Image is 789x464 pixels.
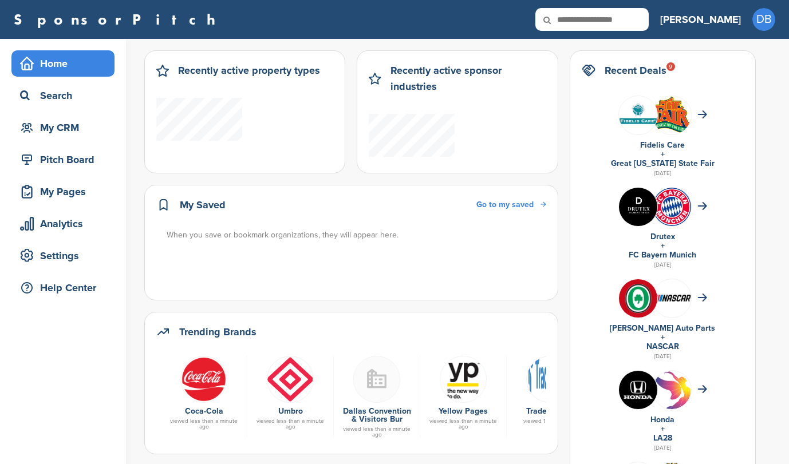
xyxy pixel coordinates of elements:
[180,356,227,403] img: 451ddf96e958c635948cd88c29892565
[640,140,685,150] a: Fidelis Care
[253,418,328,430] div: viewed less than a minute ago
[661,424,665,434] a: +
[167,229,547,241] div: When you save or bookmark organizations, they will appear here.
[167,418,241,430] div: viewed less than a minute ago
[17,149,115,170] div: Pitch Board
[526,406,573,416] a: TradeStation
[426,356,500,402] a: Open uri20141112 50798 ah13kv
[619,188,657,226] img: Images (4)
[267,356,314,403] img: Data
[752,8,775,31] span: DB
[476,200,534,209] span: Go to my saved
[17,277,115,298] div: Help Center
[340,426,414,438] div: viewed less than a minute ago
[11,114,115,141] a: My CRM
[17,85,115,106] div: Search
[167,356,241,402] a: 451ddf96e958c635948cd88c29892565
[661,332,665,342] a: +
[661,241,665,251] a: +
[610,323,715,333] a: [PERSON_NAME] Auto Parts
[11,243,115,269] a: Settings
[440,356,487,403] img: Open uri20141112 50798 ah13kv
[661,149,665,159] a: +
[17,53,115,74] div: Home
[619,279,657,318] img: V7vhzcmg 400x400
[582,168,744,179] div: [DATE]
[390,62,546,94] h2: Recently active sponsor industries
[180,197,226,213] h2: My Saved
[439,406,488,416] a: Yellow Pages
[185,406,223,416] a: Coca-Cola
[426,418,500,430] div: viewed less than a minute ago
[611,158,715,168] a: Great [US_STATE] State Fair
[278,406,303,416] a: Umbro
[11,275,115,301] a: Help Center
[653,433,672,443] a: LA28
[11,146,115,173] a: Pitch Board
[343,406,411,424] a: Dallas Convention & Visitors Bur
[653,188,691,226] img: Open uri20141112 64162 1l1jknv?1415809301
[11,211,115,237] a: Analytics
[512,356,587,402] a: Tradestation logo.svg
[629,250,696,260] a: FC Bayern Munich
[17,117,115,138] div: My CRM
[653,371,691,439] img: La 2028 olympics logo
[653,96,691,134] img: Download
[646,342,679,351] a: NASCAR
[650,232,675,241] a: Drutex
[14,12,223,27] a: SponsorPitch
[512,418,587,424] div: viewed 1 minute ago
[179,324,257,340] h2: Trending Brands
[582,351,744,362] div: [DATE]
[650,415,674,425] a: Honda
[11,82,115,109] a: Search
[353,356,400,403] img: Buildingmissing
[340,356,414,402] a: Buildingmissing
[660,11,741,27] h3: [PERSON_NAME]
[660,7,741,32] a: [PERSON_NAME]
[253,356,328,402] a: Data
[11,50,115,77] a: Home
[653,295,691,302] img: 7569886e 0a8b 4460 bc64 d028672dde70
[476,199,546,211] a: Go to my saved
[17,245,115,266] div: Settings
[582,260,744,270] div: [DATE]
[619,96,657,134] img: Data
[17,181,115,202] div: My Pages
[17,213,115,234] div: Analytics
[11,179,115,205] a: My Pages
[526,356,573,403] img: Tradestation logo.svg
[605,62,666,78] h2: Recent Deals
[178,62,320,78] h2: Recently active property types
[619,371,657,409] img: Kln5su0v 400x400
[666,62,675,71] div: 9
[582,443,744,453] div: [DATE]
